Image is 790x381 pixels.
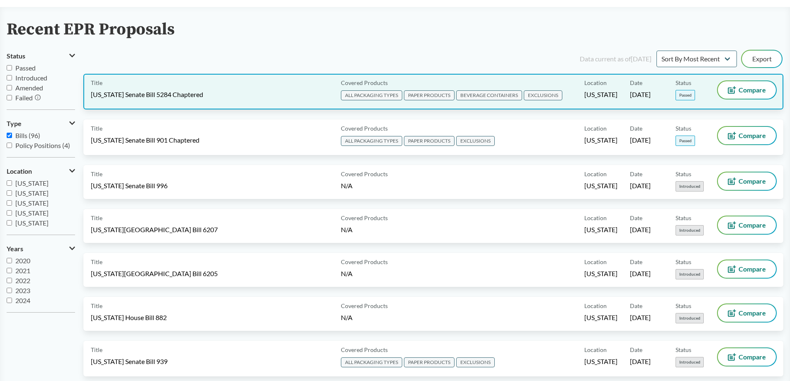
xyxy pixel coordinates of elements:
span: 2024 [15,296,30,304]
span: Title [91,214,102,222]
input: [US_STATE] [7,220,12,226]
span: PAPER PRODUCTS [404,357,455,367]
span: Title [91,78,102,87]
span: Location [584,78,607,87]
span: N/A [341,269,352,277]
span: Introduced [15,74,47,82]
span: EXCLUSIONS [456,136,495,146]
input: 2022 [7,278,12,283]
span: [DATE] [630,313,651,322]
span: EXCLUSIONS [524,90,562,100]
span: Compare [739,87,766,93]
span: N/A [341,226,352,233]
span: [US_STATE] Senate Bill 939 [91,357,168,366]
span: Status [676,301,691,310]
span: Location [584,170,607,178]
span: [US_STATE] [584,181,617,190]
span: 2020 [15,257,30,265]
span: [US_STATE] [15,179,49,187]
span: N/A [341,313,352,321]
button: Compare [718,81,776,99]
span: ALL PACKAGING TYPES [341,136,402,146]
span: Passed [15,64,36,72]
span: [US_STATE][GEOGRAPHIC_DATA] Bill 6207 [91,225,218,234]
span: Location [584,345,607,354]
span: Introduced [676,269,704,279]
span: 2022 [15,277,30,284]
span: [US_STATE] [584,269,617,278]
span: Covered Products [341,78,388,87]
span: Policy Positions (4) [15,141,70,149]
span: Compare [739,310,766,316]
input: 2024 [7,298,12,303]
span: Covered Products [341,345,388,354]
span: N/A [341,182,352,189]
span: [DATE] [630,181,651,190]
span: Covered Products [341,301,388,310]
span: [US_STATE] [15,219,49,227]
input: Amended [7,85,12,90]
span: Covered Products [341,124,388,133]
span: [US_STATE] [15,209,49,217]
button: Type [7,116,75,131]
span: Type [7,120,22,127]
span: Amended [15,84,43,92]
span: Date [630,257,642,266]
button: Compare [718,172,776,190]
div: Data current as of [DATE] [580,54,651,64]
input: Bills (96) [7,133,12,138]
span: Date [630,345,642,354]
span: ALL PACKAGING TYPES [341,357,402,367]
span: Failed [15,94,33,102]
span: Passed [676,90,695,100]
button: Compare [718,127,776,144]
input: 2021 [7,268,12,273]
button: Compare [718,348,776,366]
span: Date [630,78,642,87]
button: Compare [718,304,776,322]
input: [US_STATE] [7,200,12,206]
span: Years [7,245,23,252]
input: 2020 [7,258,12,263]
span: [US_STATE] House Bill 882 [91,313,167,322]
button: Export [742,51,782,67]
span: ALL PACKAGING TYPES [341,90,402,100]
span: [DATE] [630,357,651,366]
input: [US_STATE] [7,180,12,186]
span: EXCLUSIONS [456,357,495,367]
span: Title [91,301,102,310]
input: Introduced [7,75,12,80]
span: Status [676,124,691,133]
span: 2021 [15,267,30,274]
button: Compare [718,260,776,278]
input: Failed [7,95,12,100]
span: Passed [676,136,695,146]
span: Introduced [676,357,704,367]
span: [US_STATE] [584,357,617,366]
input: [US_STATE] [7,190,12,196]
span: Covered Products [341,257,388,266]
span: Compare [739,266,766,272]
button: Years [7,242,75,256]
button: Compare [718,216,776,234]
span: Location [7,167,32,175]
button: Status [7,49,75,63]
span: [US_STATE] [584,90,617,99]
span: [US_STATE] Senate Bill 5284 Chaptered [91,90,203,99]
span: Date [630,170,642,178]
span: Location [584,257,607,266]
button: Location [7,164,75,178]
span: Date [630,124,642,133]
span: BEVERAGE CONTAINERS [456,90,522,100]
input: [US_STATE] [7,210,12,216]
span: Bills (96) [15,131,40,139]
span: Status [676,214,691,222]
span: Introduced [676,225,704,235]
input: Passed [7,65,12,70]
span: Covered Products [341,214,388,222]
span: Status [7,52,25,60]
span: [DATE] [630,269,651,278]
span: Location [584,301,607,310]
span: [US_STATE] Senate Bill 996 [91,181,168,190]
span: Title [91,170,102,178]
